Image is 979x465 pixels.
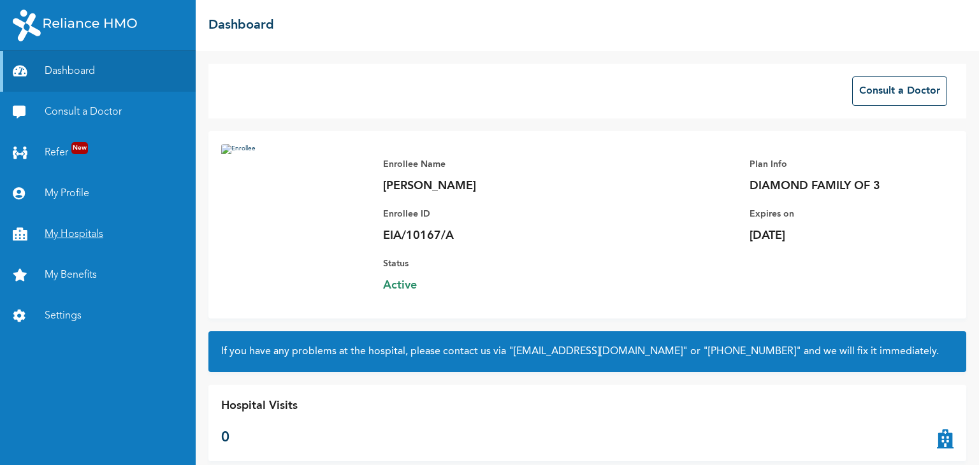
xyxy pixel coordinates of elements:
h2: Dashboard [208,16,274,35]
p: [DATE] [750,228,928,243]
p: DIAMOND FAMILY OF 3 [750,178,928,194]
img: RelianceHMO's Logo [13,10,137,41]
p: [PERSON_NAME] [383,178,562,194]
p: Plan Info [750,157,928,172]
p: Hospital Visits [221,397,298,415]
span: New [71,142,88,154]
img: Enrollee [221,144,370,297]
button: Consult a Doctor [852,76,947,106]
p: Expires on [750,206,928,222]
p: Status [383,256,562,271]
span: Active [383,278,562,293]
a: "[EMAIL_ADDRESS][DOMAIN_NAME]" [509,347,688,357]
h2: If you have any problems at the hospital, please contact us via or and we will fix it immediately. [221,344,954,359]
p: Enrollee Name [383,157,562,172]
p: EIA/10167/A [383,228,562,243]
p: Enrollee ID [383,206,562,222]
p: 0 [221,427,298,448]
a: "[PHONE_NUMBER]" [703,347,801,357]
